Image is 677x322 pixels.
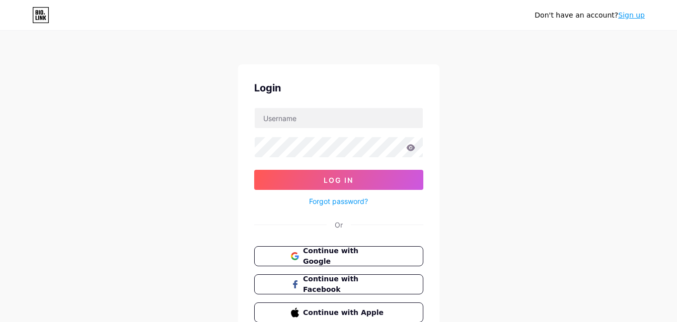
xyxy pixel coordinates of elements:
[303,246,386,267] span: Continue with Google
[535,10,645,21] div: Don't have an account?
[324,176,353,184] span: Log In
[335,220,343,230] div: Or
[254,80,423,95] div: Login
[254,274,423,294] button: Continue with Facebook
[254,246,423,266] button: Continue with Google
[303,274,386,295] span: Continue with Facebook
[303,307,386,318] span: Continue with Apple
[255,108,423,128] input: Username
[618,11,645,19] a: Sign up
[309,196,368,206] a: Forgot password?
[254,170,423,190] button: Log In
